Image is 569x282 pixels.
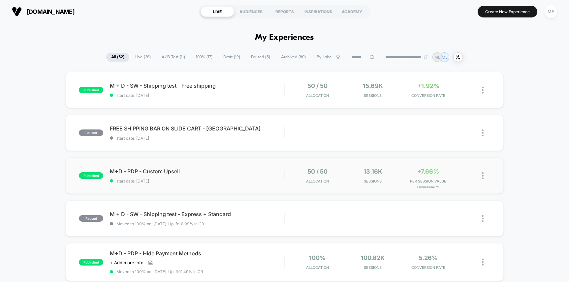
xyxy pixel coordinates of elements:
[234,6,268,17] div: AUDIENCES
[544,5,557,18] div: ME
[402,179,454,183] span: PER SESSION VALUE
[276,53,311,62] span: Archived ( 80 )
[347,93,399,98] span: Sessions
[482,172,484,179] img: close
[482,87,484,94] img: close
[301,6,335,17] div: INSPIRATIONS
[542,5,559,18] button: ME
[317,55,332,60] span: By Label
[79,172,103,179] span: published
[110,250,284,257] span: M+D - PDP - Hide Payment Methods
[347,265,399,270] span: Sessions
[306,265,329,270] span: Allocation
[434,55,440,60] p: ME
[246,53,275,62] span: Paused ( 5 )
[12,7,22,16] img: Visually logo
[110,136,284,141] span: start date: [DATE]
[268,6,301,17] div: REPORTS
[402,265,454,270] span: CONVERSION RATE
[255,33,314,42] h1: My Experiences
[306,93,329,98] span: Allocation
[79,129,103,136] span: paused
[482,215,484,222] img: close
[417,82,439,89] span: +1.92%
[306,179,329,183] span: Allocation
[191,53,217,62] span: 100% ( 17 )
[110,125,284,132] span: FREE SHIPPING BAR ON SLIDE CART - [GEOGRAPHIC_DATA]
[79,259,103,266] span: published
[130,53,156,62] span: Live ( 28 )
[478,6,537,17] button: Create New Experience
[116,269,203,274] span: Moved to 100% on: [DATE] . Uplift: 11.49% in CR
[157,53,190,62] span: A/B Test ( 11 )
[309,254,326,261] span: 100%
[335,6,369,17] div: ACADEMY
[201,6,234,17] div: LIVE
[482,129,484,136] img: close
[363,82,383,89] span: 15.69k
[10,6,77,17] button: [DOMAIN_NAME]
[110,179,284,183] span: start date: [DATE]
[110,211,284,217] span: M + D - SW - Shipping test - Express + Standard
[402,93,454,98] span: CONVERSION RATE
[402,185,454,188] span: for Design2-V1
[417,168,439,175] span: +7.66%
[110,82,284,89] span: M + D - SW - Shipping test - Free shipping
[110,260,143,265] span: + Add more info
[116,221,204,226] span: Moved to 100% on: [DATE] . Uplift: -8.09% in CR
[364,168,382,175] span: 13.16k
[79,215,103,222] span: paused
[27,8,75,15] span: [DOMAIN_NAME]
[307,168,328,175] span: 50 / 50
[347,179,399,183] span: Sessions
[424,55,428,59] img: end
[442,55,448,60] p: ME
[307,82,328,89] span: 50 / 50
[482,259,484,266] img: close
[110,93,284,98] span: start date: [DATE]
[419,254,438,261] span: 5.26%
[361,254,385,261] span: 100.82k
[106,53,129,62] span: All ( 52 )
[218,53,245,62] span: Draft ( 19 )
[79,87,103,93] span: published
[110,168,284,175] span: M+D - PDP - Custom Upsell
